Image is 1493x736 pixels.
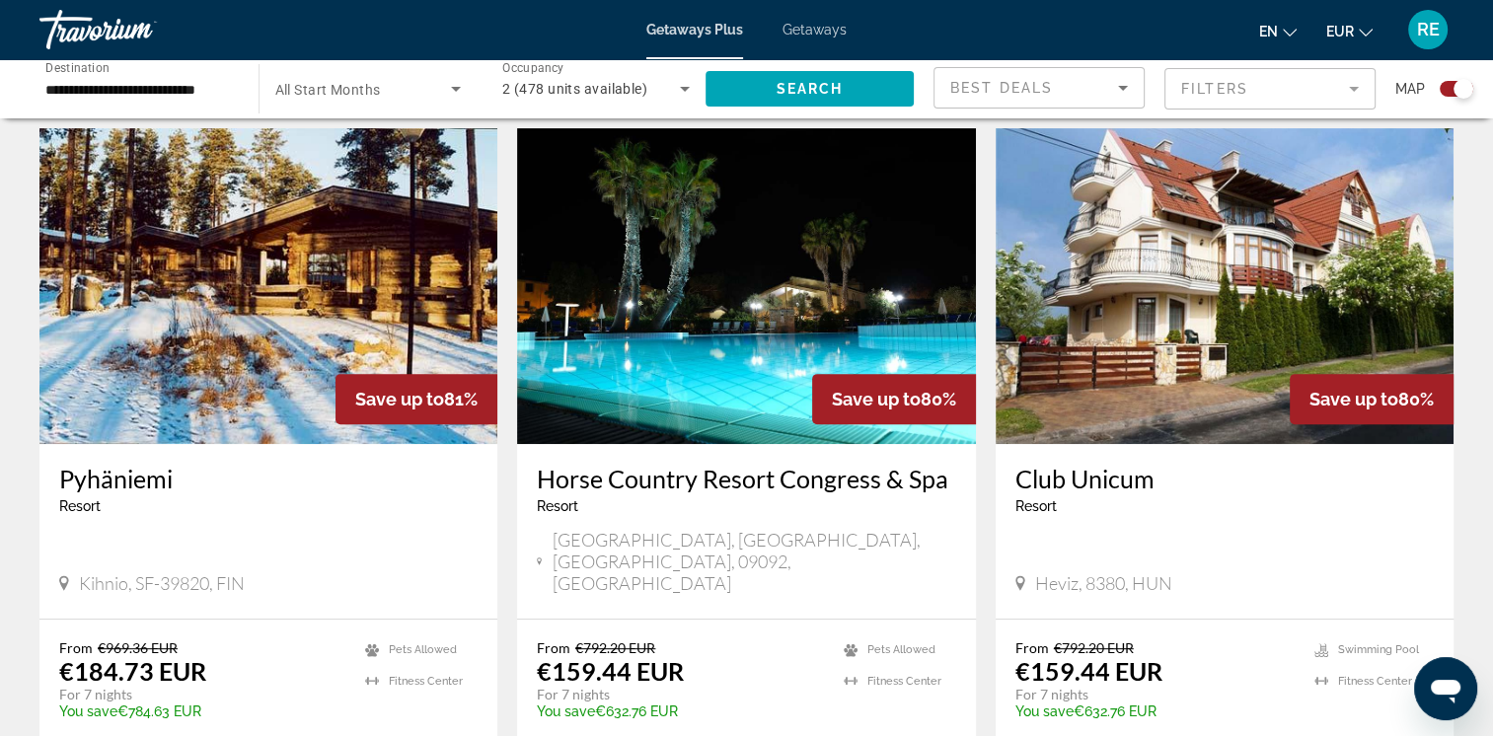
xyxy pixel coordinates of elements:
p: For 7 nights [59,686,345,703]
span: Kihnio, SF-39820, FIN [79,572,245,594]
a: Getaways Plus [646,22,743,37]
span: en [1259,24,1278,39]
span: Fitness Center [389,675,463,688]
div: 80% [1290,374,1454,424]
span: Resort [59,498,101,514]
span: You save [1015,703,1074,719]
button: Change language [1259,17,1297,45]
span: Swimming Pool [1338,643,1419,656]
span: €969.36 EUR [98,639,178,656]
a: Club Unicum [1015,464,1434,493]
span: Fitness Center [1338,675,1412,688]
button: Change currency [1326,17,1373,45]
p: €159.44 EUR [537,656,684,686]
p: €159.44 EUR [1015,656,1162,686]
span: All Start Months [275,82,381,98]
span: Pets Allowed [389,643,457,656]
span: Save up to [1309,389,1398,409]
span: Resort [537,498,578,514]
a: Pyhäniemi [59,464,478,493]
span: Pets Allowed [867,643,935,656]
span: You save [59,703,117,719]
span: Save up to [355,389,444,409]
span: 2 (478 units available) [502,81,647,97]
span: EUR [1326,24,1354,39]
span: From [59,639,93,656]
img: ii_hcn1.jpg [517,128,975,444]
span: You save [537,703,595,719]
span: Save up to [832,389,921,409]
img: ii_ucm1.jpg [996,128,1454,444]
div: 81% [336,374,497,424]
p: €632.76 EUR [537,703,823,719]
button: User Menu [1402,9,1454,50]
span: Map [1395,75,1425,103]
button: Filter [1164,67,1376,110]
a: Getaways [783,22,847,37]
span: Destination [45,60,110,74]
span: Heviz, 8380, HUN [1035,572,1172,594]
mat-select: Sort by [950,76,1128,100]
a: Travorium [39,4,237,55]
div: 80% [812,374,976,424]
span: RE [1417,20,1440,39]
span: From [1015,639,1049,656]
p: €184.73 EUR [59,656,206,686]
a: Horse Country Resort Congress & Spa [537,464,955,493]
p: For 7 nights [1015,686,1295,703]
span: [GEOGRAPHIC_DATA], [GEOGRAPHIC_DATA], [GEOGRAPHIC_DATA], 09092, [GEOGRAPHIC_DATA] [552,529,955,594]
img: ii_pyh1.jpg [39,128,497,444]
span: Fitness Center [867,675,941,688]
span: Best Deals [950,80,1053,96]
span: Occupancy [502,61,564,75]
p: €784.63 EUR [59,703,345,719]
button: Search [706,71,915,107]
p: For 7 nights [537,686,823,703]
span: From [537,639,570,656]
span: €792.20 EUR [1054,639,1134,656]
span: Resort [1015,498,1057,514]
span: €792.20 EUR [575,639,655,656]
span: Search [776,81,843,97]
p: €632.76 EUR [1015,703,1295,719]
iframe: Botón para iniciar la ventana de mensajería [1414,657,1477,720]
